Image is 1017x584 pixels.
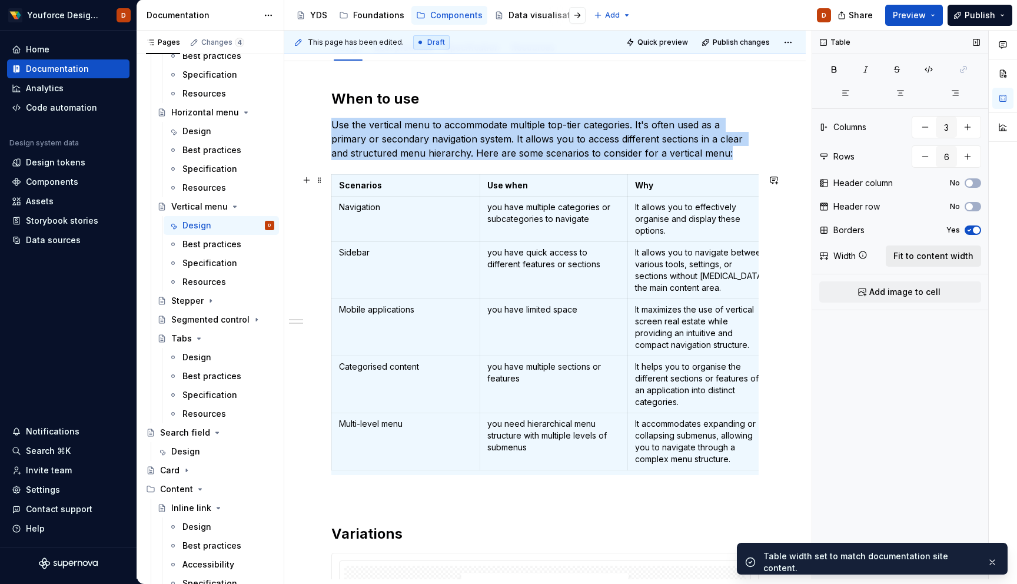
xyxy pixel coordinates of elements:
[26,157,85,168] div: Design tokens
[182,125,211,137] div: Design
[27,9,102,21] div: Youforce Design System
[26,215,98,227] div: Storybook stories
[164,160,279,178] a: Specification
[487,180,528,190] strong: Use when
[141,461,279,480] a: Card
[763,550,978,574] div: Table width set to match documentation site content.
[26,195,54,207] div: Assets
[635,180,653,190] strong: Why
[7,172,129,191] a: Components
[331,118,759,160] p: Use the vertical menu to accommodate multiple top-tier categories. It's often used as a primary o...
[164,178,279,197] a: Resources
[147,9,258,21] div: Documentation
[164,273,279,291] a: Resources
[171,201,228,213] div: Vertical menu
[152,442,279,461] a: Design
[182,370,241,382] div: Best practices
[487,247,621,270] p: you have quick access to different features or sections
[26,464,72,476] div: Invite team
[26,44,49,55] div: Home
[948,5,1012,26] button: Publish
[164,348,279,367] a: Design
[7,192,129,211] a: Assets
[39,558,98,569] svg: Supernova Logo
[7,231,129,250] a: Data sources
[182,220,211,231] div: Design
[339,247,473,258] p: Sidebar
[164,536,279,555] a: Best practices
[353,9,404,21] div: Foundations
[833,201,880,213] div: Header row
[235,38,244,47] span: 4
[171,446,200,457] div: Design
[141,423,279,442] a: Search field
[152,310,279,329] a: Segmented control
[26,176,78,188] div: Components
[164,235,279,254] a: Best practices
[950,178,960,188] label: No
[339,418,473,430] p: Multi-level menu
[26,523,45,535] div: Help
[635,418,769,465] p: It accommodates expanding or collapsing submenus, allowing you to navigate through a complex menu...
[411,6,487,25] a: Components
[487,304,621,316] p: you have limited space
[171,333,192,344] div: Tabs
[182,69,237,81] div: Specification
[171,314,250,326] div: Segmented control
[291,4,588,27] div: Page tree
[833,177,893,189] div: Header column
[164,404,279,423] a: Resources
[182,351,211,363] div: Design
[946,225,960,235] label: Yes
[26,426,79,437] div: Notifications
[487,201,621,225] p: you have multiple categories or subcategories to navigate
[623,34,693,51] button: Quick preview
[331,525,403,542] strong: Variations
[182,559,234,570] div: Accessibility
[182,238,241,250] div: Best practices
[833,224,865,236] div: Borders
[487,418,621,453] p: you need hierarchical menu structure with multiple levels of submenus
[7,59,129,78] a: Documentation
[152,329,279,348] a: Tabs
[146,38,180,47] div: Pages
[869,286,940,298] span: Add image to cell
[950,202,960,211] label: No
[26,102,97,114] div: Code automation
[171,295,204,307] div: Stepper
[7,480,129,499] a: Settings
[713,38,770,47] span: Publish changes
[833,151,855,162] div: Rows
[7,40,129,59] a: Home
[339,361,473,373] p: Categorised content
[339,201,473,213] p: Navigation
[508,9,583,21] div: Data visualisation
[160,427,210,439] div: Search field
[7,422,129,441] button: Notifications
[182,257,237,269] div: Specification
[7,442,129,460] button: Search ⌘K
[329,35,367,59] div: Design
[171,107,239,118] div: Horizontal menu
[291,6,332,25] a: YDS
[152,291,279,310] a: Stepper
[164,65,279,84] a: Specification
[893,250,973,262] span: Fit to content width
[310,9,327,21] div: YDS
[635,304,769,351] p: It maximizes the use of vertical screen real estate while providing an intuitive and compact navi...
[7,211,129,230] a: Storybook stories
[152,499,279,517] a: Inline link
[590,7,634,24] button: Add
[26,82,64,94] div: Analytics
[164,386,279,404] a: Specification
[7,500,129,519] button: Contact support
[833,121,866,133] div: Columns
[635,201,769,237] p: It allows you to effectively organise and display these options.
[182,144,241,156] div: Best practices
[26,234,81,246] div: Data sources
[182,163,237,175] div: Specification
[965,9,995,21] span: Publish
[160,464,180,476] div: Card
[164,84,279,103] a: Resources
